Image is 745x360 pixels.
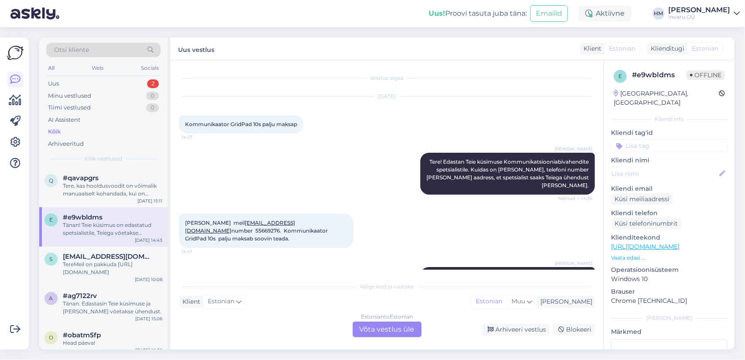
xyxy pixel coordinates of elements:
div: [PERSON_NAME] [611,314,728,322]
span: [PERSON_NAME] [555,260,592,267]
label: Uus vestlus [178,43,214,55]
span: [PERSON_NAME] [555,146,592,152]
input: Lisa nimi [611,169,718,178]
p: Windows 10 [611,274,728,284]
span: Nähtud ✓ 14:36 [558,195,592,202]
a: [PERSON_NAME]Invaru OÜ [668,7,740,21]
span: 14:27 [182,134,214,141]
div: Proovi tasuta juba täna: [429,8,527,19]
span: Estonian [208,297,234,306]
div: [PERSON_NAME] [668,7,730,14]
div: AI Assistent [48,116,80,124]
span: #ag7122rv [63,292,97,300]
span: Otsi kliente [54,45,89,55]
span: 14:41 [182,248,214,255]
span: shevchukoleg1@gmail.com [63,253,154,261]
div: Klient [580,44,601,53]
div: Küsi meiliaadressi [611,193,673,205]
span: Kõik vestlused [85,155,123,163]
img: Askly Logo [7,45,24,61]
span: Tere! Edastan Teie küsimuse Kommunikatsiooniabivahendite spetsialistile. Kuidas on [PERSON_NAME],... [426,158,590,189]
div: [DATE] [179,93,595,100]
div: [DATE] 15:11 [137,198,162,204]
a: [URL][DOMAIN_NAME] [611,243,680,250]
span: e [49,216,53,223]
p: Kliendi nimi [611,156,728,165]
div: 2 [147,79,159,88]
div: Aktiivne [578,6,632,21]
input: Lisa tag [611,139,728,152]
div: Estonian [471,295,507,308]
div: [DATE] 10:36 [135,347,162,353]
div: Vestlus algas [179,74,595,82]
div: Invaru OÜ [668,14,730,21]
span: Muu [512,297,525,305]
div: Tere, kas hooldusvoodit on võimalik manuaalselt kohandada, kui on näiteks pikem elektrikatkestus? [63,182,162,198]
div: Kõik [48,127,61,136]
span: [PERSON_NAME] meil number 55669276. Kommunikaator GridPad 10s palju maksab soovin teada. [185,219,329,242]
div: All [46,62,56,74]
div: Blokeeri [553,324,595,336]
span: #e9wbldms [63,213,103,221]
p: Vaata edasi ... [611,254,728,262]
div: Estonian to Estonian [361,313,413,321]
div: Arhiveeritud [48,140,84,148]
p: Chrome [TECHNICAL_ID] [611,296,728,305]
span: q [49,177,53,184]
div: Tänan. Edastasin Teie küsimuse ja [PERSON_NAME] võetakse ühendust. [63,300,162,315]
div: [GEOGRAPHIC_DATA], [GEOGRAPHIC_DATA] [614,89,719,107]
p: Operatsioonisüsteem [611,265,728,274]
div: Socials [139,62,161,74]
div: Web [90,62,106,74]
div: [DATE] 14:43 [135,237,162,243]
div: Minu vestlused [48,92,91,100]
div: # e9wbldms [632,70,687,80]
p: Kliendi telefon [611,209,728,218]
div: Küsi telefoninumbrit [611,218,681,230]
button: Emailid [530,5,568,22]
p: Brauser [611,287,728,296]
div: Uus [48,79,59,88]
span: Estonian [609,44,635,53]
div: Kliendi info [611,115,728,123]
span: a [49,295,53,302]
div: Klient [179,297,200,306]
div: [PERSON_NAME] [537,297,592,306]
span: #qavapgrs [63,174,99,182]
div: 0 [146,92,159,100]
div: Valige keel ja vastake [179,283,595,291]
span: e [618,73,622,79]
span: o [49,334,53,341]
div: Tänan! Teie küsimus on edastatud spetsialistile, Teiega võetakse ühendust. [63,221,162,237]
p: Klienditeekond [611,233,728,242]
span: Estonian [692,44,718,53]
div: TereMeil on pakkuda [URL][DOMAIN_NAME] [63,261,162,276]
div: Võta vestlus üle [353,322,422,337]
div: Tiimi vestlused [48,103,91,112]
div: Head päeva! [63,339,162,347]
div: 0 [146,103,159,112]
b: Uus! [429,9,445,17]
span: Offline [687,70,725,80]
div: Klienditugi [647,44,684,53]
p: Kliendi email [611,184,728,193]
span: Kommunikaator GridPad 10s palju maksap [185,121,297,127]
div: [DATE] 15:06 [135,315,162,322]
span: #obatm5fp [63,331,101,339]
div: [DATE] 10:08 [135,276,162,283]
p: Kliendi tag'id [611,128,728,137]
span: s [50,256,53,262]
div: Arhiveeri vestlus [482,324,549,336]
div: HM [652,7,665,20]
p: Märkmed [611,327,728,336]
